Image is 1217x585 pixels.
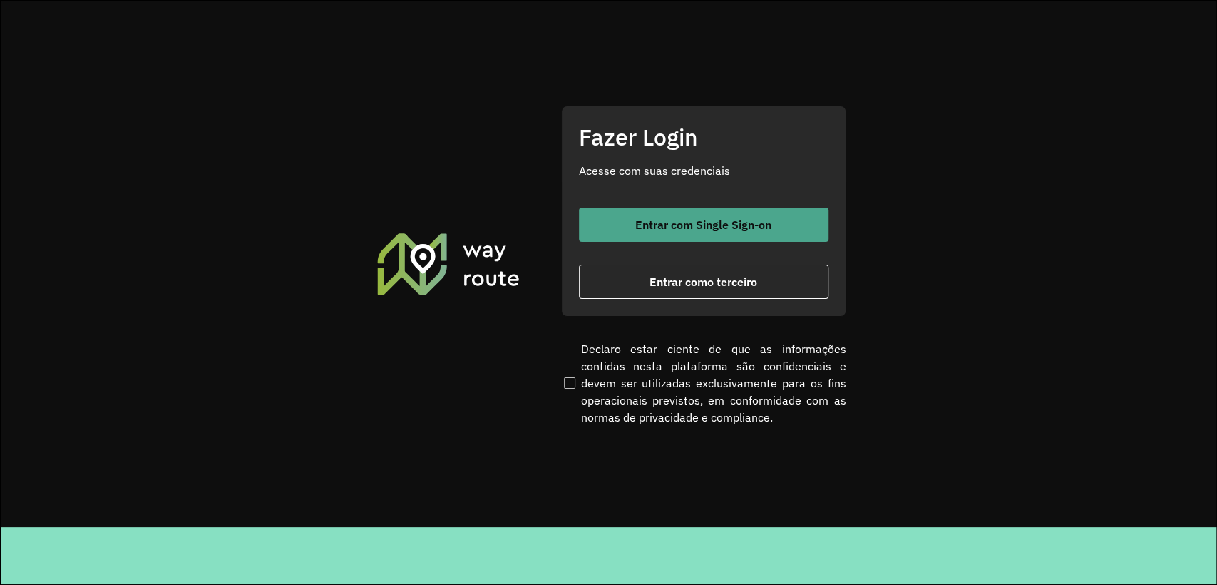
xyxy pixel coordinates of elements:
span: Entrar como terceiro [649,276,757,288]
button: button [579,208,828,242]
span: Entrar com Single Sign-on [635,219,771,230]
button: button [579,265,828,299]
h2: Fazer Login [579,123,828,151]
label: Declaro estar ciente de que as informações contidas nesta plataforma são confidenciais e devem se... [561,340,846,426]
p: Acesse com suas credenciais [579,162,828,179]
img: Roteirizador AmbevTech [375,231,522,297]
